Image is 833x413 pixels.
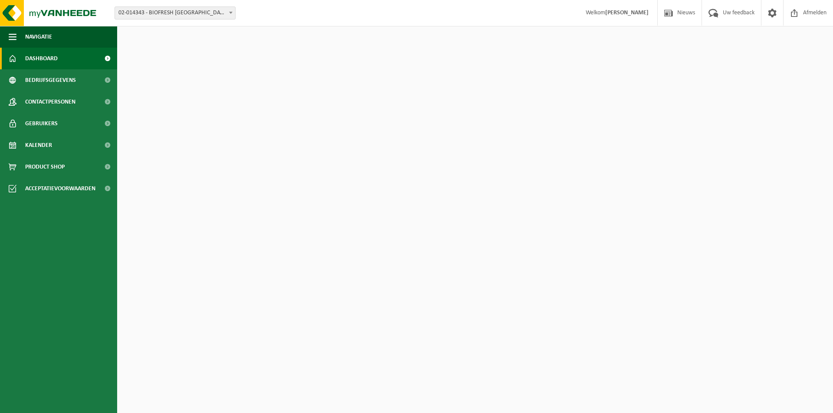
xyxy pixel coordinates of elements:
[115,7,235,19] span: 02-014343 - BIOFRESH BELGIUM - GAVERE
[25,48,58,69] span: Dashboard
[115,7,236,20] span: 02-014343 - BIOFRESH BELGIUM - GAVERE
[25,26,52,48] span: Navigatie
[25,134,52,156] span: Kalender
[605,10,649,16] strong: [PERSON_NAME]
[25,113,58,134] span: Gebruikers
[25,178,95,199] span: Acceptatievoorwaarden
[25,156,65,178] span: Product Shop
[25,91,75,113] span: Contactpersonen
[25,69,76,91] span: Bedrijfsgegevens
